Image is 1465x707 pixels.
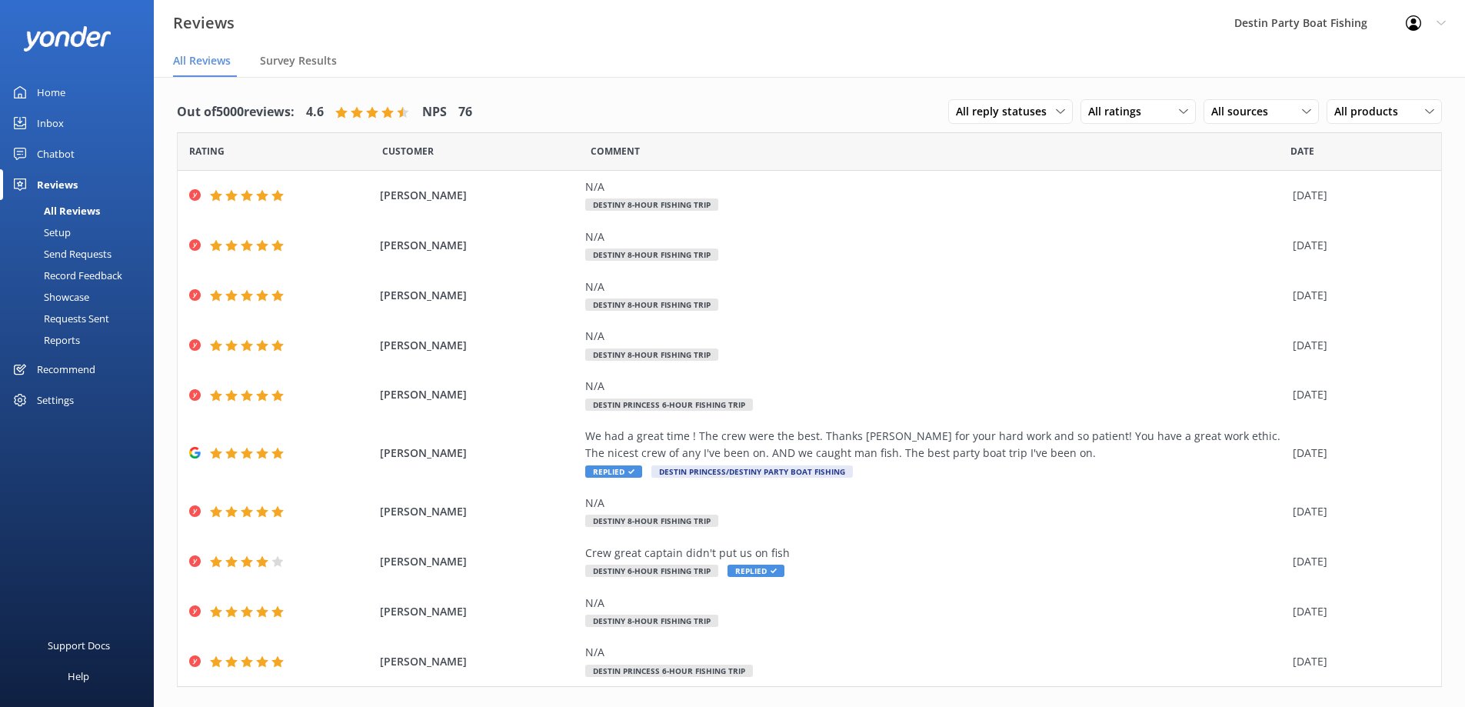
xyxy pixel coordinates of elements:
[585,644,1285,661] div: N/A
[585,515,718,527] span: Destiny 8-Hour Fishing Trip
[37,108,64,138] div: Inbox
[9,222,154,243] a: Setup
[173,53,231,68] span: All Reviews
[1211,103,1277,120] span: All sources
[422,102,447,122] h4: NPS
[173,11,235,35] h3: Reviews
[9,200,154,222] a: All Reviews
[1334,103,1407,120] span: All products
[1293,653,1422,670] div: [DATE]
[1293,553,1422,570] div: [DATE]
[380,237,578,254] span: [PERSON_NAME]
[189,144,225,158] span: Date
[9,200,100,222] div: All Reviews
[585,178,1285,195] div: N/A
[585,428,1285,462] div: We had a great time ! The crew were the best. Thanks [PERSON_NAME] for your hard work and so pati...
[956,103,1056,120] span: All reply statuses
[9,222,71,243] div: Setup
[9,243,112,265] div: Send Requests
[651,465,853,478] span: Destin Princess/Destiny Party Boat Fishing
[177,102,295,122] h4: Out of 5000 reviews:
[9,286,154,308] a: Showcase
[260,53,337,68] span: Survey Results
[37,169,78,200] div: Reviews
[1293,503,1422,520] div: [DATE]
[23,26,112,52] img: yonder-white-logo.png
[585,545,1285,562] div: Crew great captain didn't put us on fish
[306,102,324,122] h4: 4.6
[585,595,1285,612] div: N/A
[1293,187,1422,204] div: [DATE]
[380,187,578,204] span: [PERSON_NAME]
[48,630,110,661] div: Support Docs
[585,198,718,211] span: Destiny 8-Hour Fishing Trip
[380,503,578,520] span: [PERSON_NAME]
[380,287,578,304] span: [PERSON_NAME]
[1293,386,1422,403] div: [DATE]
[585,248,718,261] span: Destiny 8-Hour Fishing Trip
[382,144,434,158] span: Date
[37,354,95,385] div: Recommend
[9,329,80,351] div: Reports
[585,348,718,361] span: Destiny 8-Hour Fishing Trip
[9,265,122,286] div: Record Feedback
[591,144,640,158] span: Question
[585,565,718,577] span: Destiny 6-Hour Fishing Trip
[380,653,578,670] span: [PERSON_NAME]
[1293,603,1422,620] div: [DATE]
[1293,445,1422,462] div: [DATE]
[380,553,578,570] span: [PERSON_NAME]
[9,265,154,286] a: Record Feedback
[585,665,753,677] span: Destin Princess 6-Hour Fishing Trip
[9,308,154,329] a: Requests Sent
[68,661,89,692] div: Help
[585,495,1285,512] div: N/A
[37,385,74,415] div: Settings
[585,278,1285,295] div: N/A
[380,386,578,403] span: [PERSON_NAME]
[9,329,154,351] a: Reports
[1293,287,1422,304] div: [DATE]
[585,615,718,627] span: Destiny 8-Hour Fishing Trip
[1293,237,1422,254] div: [DATE]
[1088,103,1150,120] span: All ratings
[9,286,89,308] div: Showcase
[585,228,1285,245] div: N/A
[1293,337,1422,354] div: [DATE]
[585,298,718,311] span: Destiny 8-Hour Fishing Trip
[585,399,753,411] span: Destin Princess 6-Hour Fishing Trip
[585,328,1285,345] div: N/A
[585,378,1285,395] div: N/A
[9,308,109,329] div: Requests Sent
[585,465,642,478] span: Replied
[9,243,154,265] a: Send Requests
[380,603,578,620] span: [PERSON_NAME]
[380,337,578,354] span: [PERSON_NAME]
[37,138,75,169] div: Chatbot
[1290,144,1314,158] span: Date
[728,565,784,577] span: Replied
[380,445,578,462] span: [PERSON_NAME]
[458,102,472,122] h4: 76
[37,77,65,108] div: Home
